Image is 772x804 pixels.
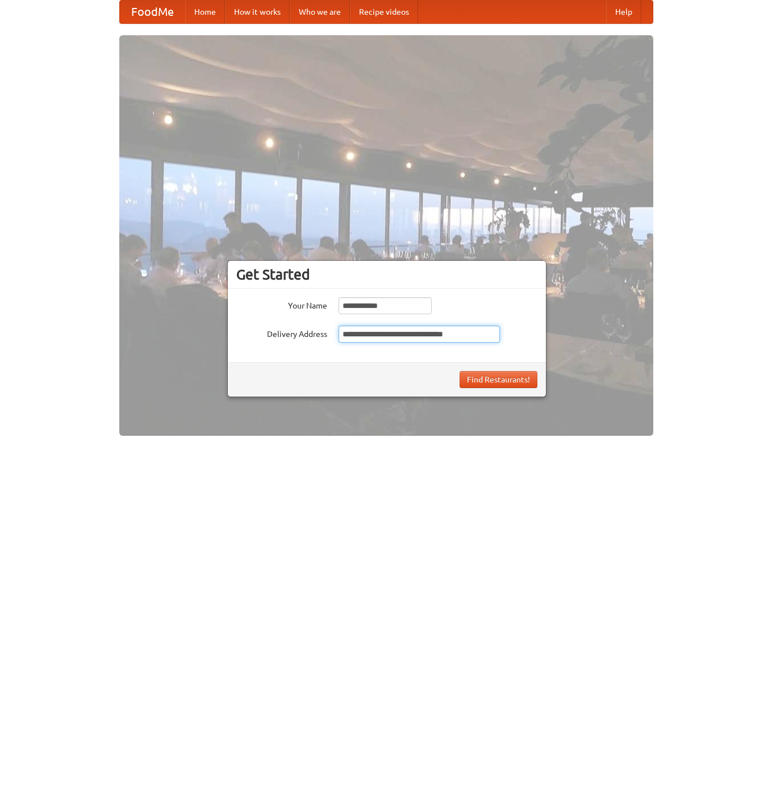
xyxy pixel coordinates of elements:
a: Home [185,1,225,23]
a: Help [606,1,641,23]
a: FoodMe [120,1,185,23]
a: Who we are [290,1,350,23]
a: Recipe videos [350,1,418,23]
label: Delivery Address [236,326,327,340]
a: How it works [225,1,290,23]
label: Your Name [236,297,327,311]
button: Find Restaurants! [460,371,537,388]
h3: Get Started [236,266,537,283]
